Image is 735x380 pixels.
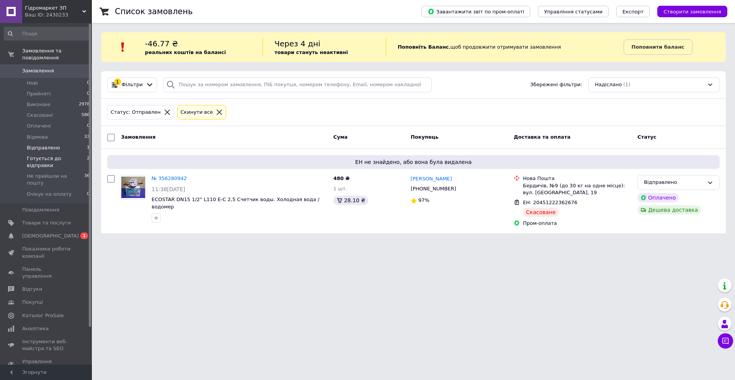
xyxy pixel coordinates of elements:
[595,81,622,88] span: Надіслано
[333,186,347,192] span: 1 шт.
[87,123,90,129] span: 0
[624,39,693,55] a: Поповнити баланс
[80,233,88,239] span: 1
[121,175,145,200] a: Фото товару
[110,158,717,166] span: ЕН не знайдено, або вона була видалена
[409,184,458,194] div: [PHONE_NUMBER]
[27,144,60,151] span: Відправлено
[27,101,51,108] span: Виконані
[22,47,92,61] span: Замовлення та повідомлення
[152,175,187,181] a: № 356280942
[22,233,79,239] span: [DEMOGRAPHIC_DATA]
[650,8,727,14] a: Створити замовлення
[179,108,215,116] div: Cкинути все
[418,197,430,203] span: 97%
[398,44,449,50] b: Поповніть Баланс
[87,191,90,198] span: 0
[27,80,38,87] span: Нові
[718,333,733,349] button: Чат з покупцем
[22,358,71,372] span: Управління сайтом
[663,9,721,15] span: Створити замовлення
[27,134,48,141] span: Відмова
[145,39,178,48] span: -46.77 ₴
[22,206,59,213] span: Повідомлення
[544,9,603,15] span: Управління статусами
[637,205,701,215] div: Дешева доставка
[22,246,71,259] span: Показники роботи компанії
[27,191,72,198] span: Очікує на оплату
[22,286,42,293] span: Відгуки
[428,8,524,15] span: Завантажити звіт по пром-оплаті
[22,312,64,319] span: Каталог ProSale
[115,7,193,16] h1: Список замовлень
[514,134,570,140] span: Доставка та оплата
[27,155,87,169] span: Готується до відправки
[152,197,320,210] a: ECOSTAR DN15 1/2" L110 E-C 2,5 Счетчик воды. Холодная вода / водомер
[87,90,90,97] span: 0
[523,182,631,196] div: Бердичів, №9 (до 30 кг на одне місце): вул. [GEOGRAPHIC_DATA], 19
[622,9,644,15] span: Експорт
[84,134,90,141] span: 33
[27,90,51,97] span: Прийняті
[22,67,54,74] span: Замовлення
[25,11,92,18] div: Ваш ID: 2430233
[333,175,350,181] span: 480 ₴
[25,5,82,11] span: Гiдромаркет ЗП
[87,80,90,87] span: 0
[121,177,145,198] img: Фото товару
[22,299,43,306] span: Покупці
[623,82,630,87] span: (1)
[637,193,679,202] div: Оплачено
[523,200,577,205] span: ЕН: 20451222362676
[87,155,90,169] span: 2
[27,173,84,187] span: Не прийшли на пошту
[121,134,155,140] span: Замовлення
[523,220,631,227] div: Пром-оплата
[411,134,439,140] span: Покупець
[632,44,684,50] b: Поповнити баланс
[616,6,650,17] button: Експорт
[22,266,71,280] span: Панель управління
[333,196,368,205] div: 28.10 ₴
[523,208,559,217] div: Скасоване
[145,49,226,55] b: реальних коштів на балансі
[523,175,631,182] div: Нова Пошта
[657,6,727,17] button: Створити замовлення
[22,219,71,226] span: Товари та послуги
[27,112,53,119] span: Скасовані
[333,134,348,140] span: Cума
[421,6,530,17] button: Завантажити звіт по пром-оплаті
[22,325,49,332] span: Аналітика
[637,134,657,140] span: Статус
[79,101,90,108] span: 2978
[117,41,129,53] img: :exclamation:
[644,179,704,187] div: Відправлено
[114,79,121,85] div: 1
[411,175,452,183] a: [PERSON_NAME]
[122,81,143,88] span: Фільтри
[84,173,90,187] span: 36
[109,108,162,116] div: Статус: Отправлен
[22,338,71,352] span: Інструменти веб-майстра та SEO
[538,6,609,17] button: Управління статусами
[4,27,90,41] input: Пошук
[27,123,51,129] span: Оплачені
[87,144,90,151] span: 1
[274,39,320,48] span: Через 4 дні
[386,38,624,56] div: , щоб продовжити отримувати замовлення
[152,186,185,192] span: 11:38[DATE]
[163,77,432,92] input: Пошук за номером замовлення, ПІБ покупця, номером телефону, Email, номером накладної
[274,49,348,55] b: товари стануть неактивні
[82,112,90,119] span: 586
[530,81,582,88] span: Збережені фільтри:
